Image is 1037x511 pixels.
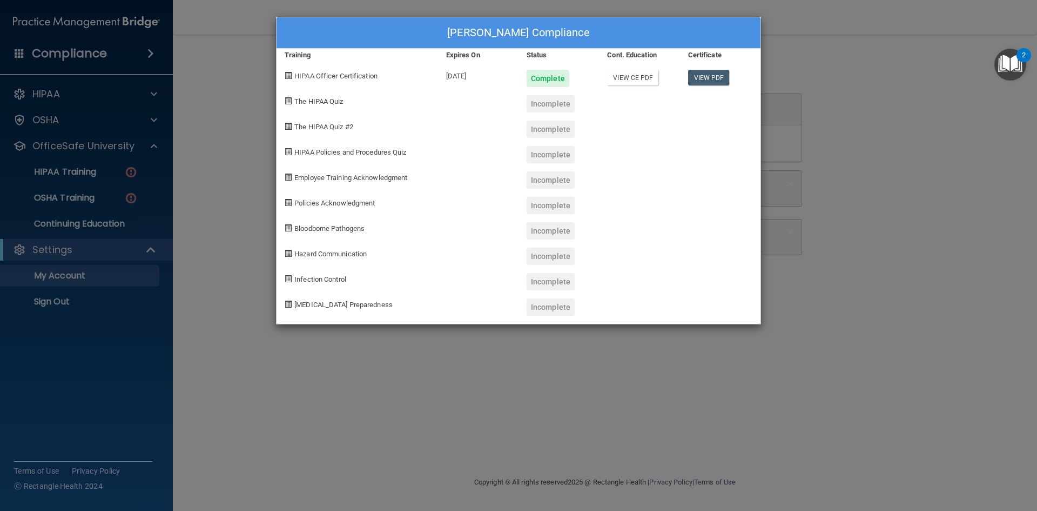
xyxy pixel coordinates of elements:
[294,97,343,105] span: The HIPAA Quiz
[680,49,760,62] div: Certificate
[294,250,367,258] span: Hazard Communication
[294,72,378,80] span: HIPAA Officer Certification
[599,49,679,62] div: Cont. Education
[527,146,575,163] div: Incomplete
[527,171,575,189] div: Incomplete
[294,174,407,182] span: Employee Training Acknowledgment
[1022,55,1026,69] div: 2
[294,301,393,309] span: [MEDICAL_DATA] Preparedness
[527,70,569,87] div: Complete
[277,17,760,49] div: [PERSON_NAME] Compliance
[294,275,346,283] span: Infection Control
[294,123,353,131] span: The HIPAA Quiz #2
[438,62,518,87] div: [DATE]
[294,148,406,156] span: HIPAA Policies and Procedures Quiz
[527,273,575,290] div: Incomplete
[518,49,599,62] div: Status
[688,70,730,85] a: View PDF
[527,298,575,316] div: Incomplete
[294,224,365,233] span: Bloodborne Pathogens
[527,197,575,214] div: Incomplete
[294,199,375,207] span: Policies Acknowledgment
[527,248,575,265] div: Incomplete
[527,95,575,112] div: Incomplete
[607,70,658,85] a: View CE PDF
[277,49,438,62] div: Training
[438,49,518,62] div: Expires On
[527,222,575,240] div: Incomplete
[527,121,575,138] div: Incomplete
[994,49,1026,81] button: Open Resource Center, 2 new notifications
